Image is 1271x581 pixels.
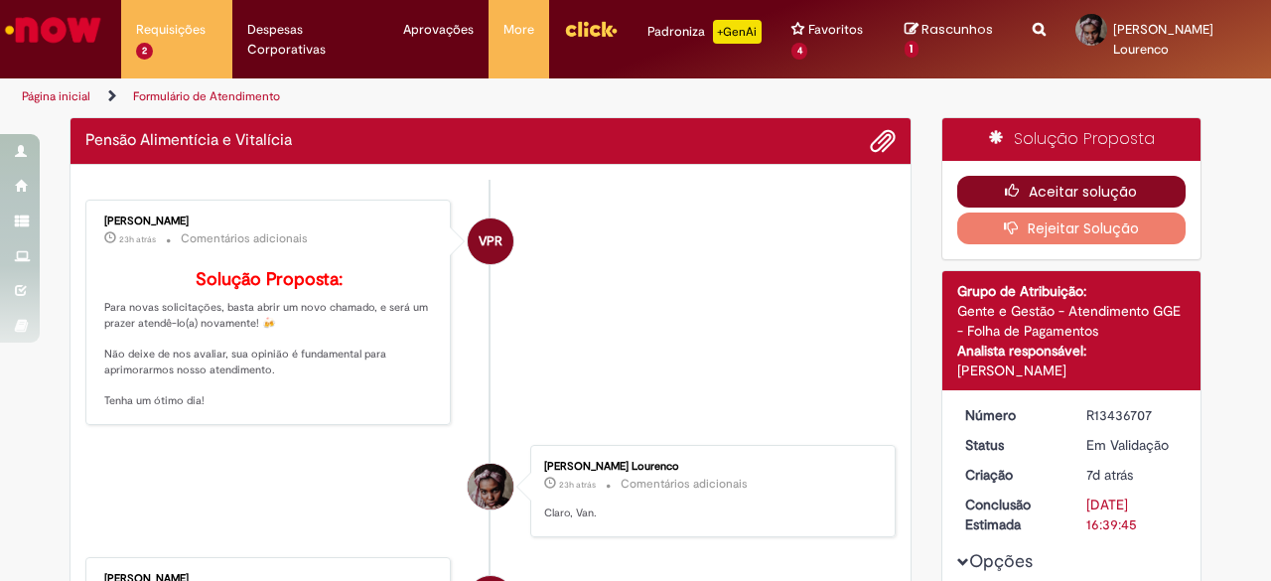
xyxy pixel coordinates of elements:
[247,20,373,60] span: Despesas Corporativas
[136,20,206,40] span: Requisições
[136,43,153,60] span: 2
[957,361,1187,380] div: [PERSON_NAME]
[870,128,896,154] button: Adicionar anexos
[468,218,513,264] div: Vanessa Paiva Ribeiro
[957,213,1187,244] button: Rejeitar Solução
[621,476,748,493] small: Comentários adicionais
[950,495,1072,534] dt: Conclusão Estimada
[1113,21,1213,58] span: [PERSON_NAME] Lourenco
[957,176,1187,208] button: Aceitar solução
[957,301,1187,341] div: Gente e Gestão - Atendimento GGE - Folha de Pagamentos
[808,20,863,40] span: Favoritos
[403,20,474,40] span: Aprovações
[104,270,435,409] p: Para novas solicitações, basta abrir um novo chamado, e será um prazer atendê-lo(a) novamente! 🍻 ...
[921,20,993,39] span: Rascunhos
[942,118,1201,161] div: Solução Proposta
[950,465,1072,485] dt: Criação
[85,132,292,150] h2: Pensão Alimentícia e Vitalícia Histórico de tíquete
[950,435,1072,455] dt: Status
[544,461,875,473] div: [PERSON_NAME] Lourenco
[957,281,1187,301] div: Grupo de Atribuição:
[905,21,1003,58] a: Rascunhos
[133,88,280,104] a: Formulário de Atendimento
[559,479,596,491] span: 23h atrás
[950,405,1072,425] dt: Número
[564,14,618,44] img: click_logo_yellow_360x200.png
[647,20,762,44] div: Padroniza
[713,20,762,44] p: +GenAi
[104,216,435,227] div: [PERSON_NAME]
[1086,465,1179,485] div: 21/08/2025 14:45:30
[1086,466,1133,484] time: 21/08/2025 14:45:30
[957,341,1187,361] div: Analista responsável:
[1086,466,1133,484] span: 7d atrás
[1086,495,1179,534] div: [DATE] 16:39:45
[15,78,832,115] ul: Trilhas de página
[2,10,104,50] img: ServiceNow
[22,88,90,104] a: Página inicial
[1086,405,1179,425] div: R13436707
[544,506,875,521] p: Claro, Van.
[468,464,513,509] div: Luana Pontes Lourenco
[791,43,808,60] span: 4
[119,233,156,245] time: 27/08/2025 10:52:45
[559,479,596,491] time: 27/08/2025 10:24:15
[181,230,308,247] small: Comentários adicionais
[479,218,502,265] span: VPR
[905,41,919,59] span: 1
[1086,435,1179,455] div: Em Validação
[196,268,343,291] b: Solução Proposta:
[119,233,156,245] span: 23h atrás
[503,20,534,40] span: More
